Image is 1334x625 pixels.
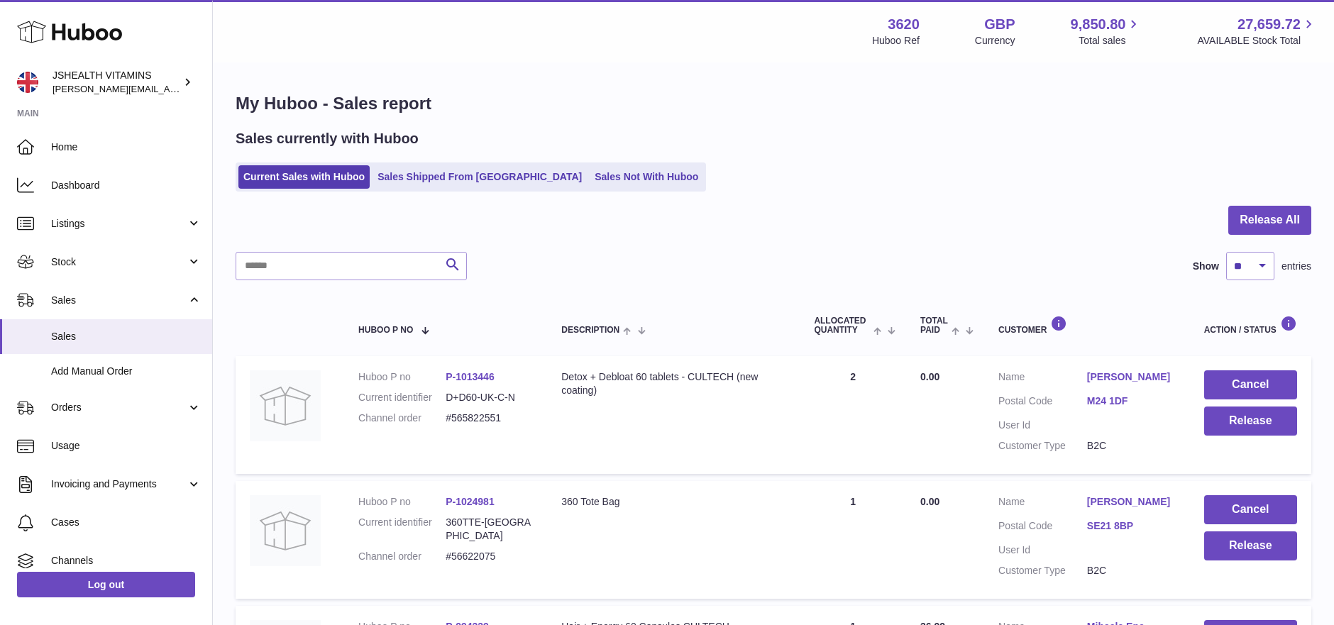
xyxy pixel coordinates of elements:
[1237,15,1301,34] span: 27,659.72
[53,69,180,96] div: JSHEALTH VITAMINS
[920,496,939,507] span: 0.00
[358,391,446,404] dt: Current identifier
[800,356,906,474] td: 2
[1087,394,1176,408] a: M24 1DF
[1204,495,1297,524] button: Cancel
[1087,564,1176,577] dd: B2C
[446,516,533,543] dd: 360TTE-[GEOGRAPHIC_DATA]
[998,419,1087,432] dt: User Id
[814,316,869,335] span: ALLOCATED Quantity
[998,370,1087,387] dt: Name
[1193,260,1219,273] label: Show
[51,516,202,529] span: Cases
[51,477,187,491] span: Invoicing and Payments
[51,140,202,154] span: Home
[446,371,495,382] a: P-1013446
[446,411,533,425] dd: #565822551
[1087,519,1176,533] a: SE21 8BP
[998,439,1087,453] dt: Customer Type
[358,495,446,509] dt: Huboo P no
[51,294,187,307] span: Sales
[1204,531,1297,560] button: Release
[51,401,187,414] span: Orders
[1087,370,1176,384] a: [PERSON_NAME]
[561,495,785,509] div: 360 Tote Bag
[1204,406,1297,436] button: Release
[238,165,370,189] a: Current Sales with Huboo
[358,516,446,543] dt: Current identifier
[1087,495,1176,509] a: [PERSON_NAME]
[1071,15,1142,48] a: 9,850.80 Total sales
[358,326,413,335] span: Huboo P no
[1071,15,1126,34] span: 9,850.80
[998,316,1176,335] div: Customer
[53,83,285,94] span: [PERSON_NAME][EMAIL_ADDRESS][DOMAIN_NAME]
[51,330,202,343] span: Sales
[1197,34,1317,48] span: AVAILABLE Stock Total
[446,391,533,404] dd: D+D60-UK-C-N
[888,15,920,34] strong: 3620
[51,439,202,453] span: Usage
[1197,15,1317,48] a: 27,659.72 AVAILABLE Stock Total
[17,72,38,93] img: francesca@jshealthvitamins.com
[236,129,419,148] h2: Sales currently with Huboo
[358,550,446,563] dt: Channel order
[561,326,619,335] span: Description
[1079,34,1142,48] span: Total sales
[51,365,202,378] span: Add Manual Order
[920,371,939,382] span: 0.00
[358,370,446,384] dt: Huboo P no
[1204,316,1297,335] div: Action / Status
[51,255,187,269] span: Stock
[1228,206,1311,235] button: Release All
[1281,260,1311,273] span: entries
[800,481,906,599] td: 1
[446,550,533,563] dd: #56622075
[51,179,202,192] span: Dashboard
[984,15,1015,34] strong: GBP
[51,554,202,568] span: Channels
[998,564,1087,577] dt: Customer Type
[250,495,321,566] img: no-photo.jpg
[1087,439,1176,453] dd: B2C
[561,370,785,397] div: Detox + Debloat 60 tablets - CULTECH (new coating)
[998,543,1087,557] dt: User Id
[920,316,948,335] span: Total paid
[998,519,1087,536] dt: Postal Code
[1204,370,1297,399] button: Cancel
[590,165,703,189] a: Sales Not With Huboo
[872,34,920,48] div: Huboo Ref
[975,34,1015,48] div: Currency
[250,370,321,441] img: no-photo.jpg
[358,411,446,425] dt: Channel order
[373,165,587,189] a: Sales Shipped From [GEOGRAPHIC_DATA]
[998,495,1087,512] dt: Name
[236,92,1311,115] h1: My Huboo - Sales report
[51,217,187,231] span: Listings
[998,394,1087,411] dt: Postal Code
[17,572,195,597] a: Log out
[446,496,495,507] a: P-1024981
